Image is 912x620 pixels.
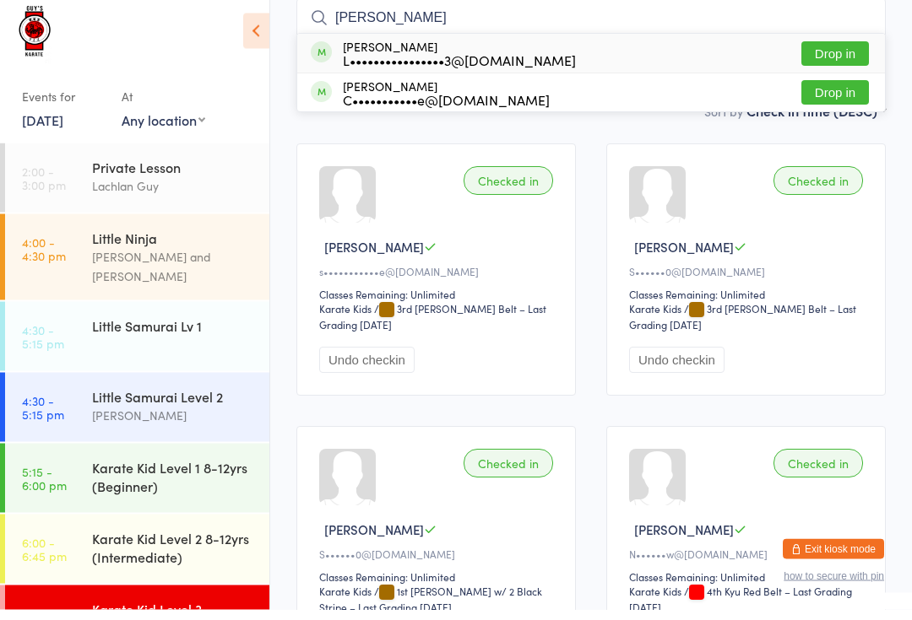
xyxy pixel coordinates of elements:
[92,539,255,576] div: Karate Kid Level 2 8-12yrs (Intermediate)
[5,525,269,594] a: 6:00 -6:45 pmKarate Kid Level 2 8-12yrs (Intermediate)
[122,121,205,139] div: Any location
[774,460,863,488] div: Checked in
[634,531,734,549] span: [PERSON_NAME]
[5,454,269,523] a: 5:15 -6:00 pmKarate Kid Level 1 8-12yrs (Beginner)
[319,558,558,572] div: S••••••0@[DOMAIN_NAME]
[5,312,269,381] a: 4:30 -5:15 pmLittle Samurai Lv 1
[5,383,269,452] a: 4:30 -5:15 pmLittle Samurai Level 2[PERSON_NAME]
[801,52,869,77] button: Drop in
[629,580,868,595] div: Classes Remaining: Unlimited
[22,404,64,431] time: 4:30 - 5:15 pm
[629,558,868,572] div: N••••••w@[DOMAIN_NAME]
[464,460,553,488] div: Checked in
[92,397,255,416] div: Little Samurai Level 2
[92,168,255,186] div: Private Lesson
[5,154,269,223] a: 2:00 -3:00 pmPrivate LessonLachlan Guy
[319,580,558,595] div: Classes Remaining: Unlimited
[783,549,884,569] button: Exit kiosk mode
[319,275,558,289] div: s•••••••••••e@[DOMAIN_NAME]
[629,275,868,289] div: S••••••0@[DOMAIN_NAME]
[343,64,576,78] div: L••••••••••••••••3@[DOMAIN_NAME]
[324,531,424,549] span: [PERSON_NAME]
[319,312,372,326] div: Karate Kids
[343,51,576,78] div: [PERSON_NAME]
[22,121,63,139] a: [DATE]
[319,595,372,609] div: Karate Kids
[17,13,55,76] img: Guy's Karate School
[92,468,255,505] div: Karate Kid Level 1 8-12yrs (Beginner)
[92,239,255,257] div: Little Ninja
[296,9,886,48] input: Search
[92,257,255,296] div: [PERSON_NAME] and [PERSON_NAME]
[92,416,255,435] div: [PERSON_NAME]
[319,312,546,342] span: / 3rd [PERSON_NAME] Belt – Last Grading [DATE]
[22,546,67,573] time: 6:00 - 6:45 pm
[22,175,66,202] time: 2:00 - 3:00 pm
[319,358,415,384] button: Undo checkin
[343,90,550,117] div: [PERSON_NAME]
[629,595,681,609] div: Karate Kids
[784,580,884,592] button: how to secure with pin
[319,298,558,312] div: Classes Remaining: Unlimited
[464,177,553,206] div: Checked in
[629,312,681,326] div: Karate Kids
[22,245,66,272] time: 4:00 - 4:30 pm
[774,177,863,206] div: Checked in
[629,358,725,384] button: Undo checkin
[22,93,105,121] div: Events for
[343,104,550,117] div: C•••••••••••e@[DOMAIN_NAME]
[629,298,868,312] div: Classes Remaining: Unlimited
[92,186,255,206] div: Lachlan Guy
[92,326,255,345] div: Little Samurai Lv 1
[122,93,205,121] div: At
[324,249,424,267] span: [PERSON_NAME]
[629,312,856,342] span: / 3rd [PERSON_NAME] Belt – Last Grading [DATE]
[22,475,67,502] time: 5:15 - 6:00 pm
[634,249,734,267] span: [PERSON_NAME]
[801,91,869,116] button: Drop in
[5,224,269,310] a: 4:00 -4:30 pmLittle Ninja[PERSON_NAME] and [PERSON_NAME]
[22,333,64,360] time: 4:30 - 5:15 pm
